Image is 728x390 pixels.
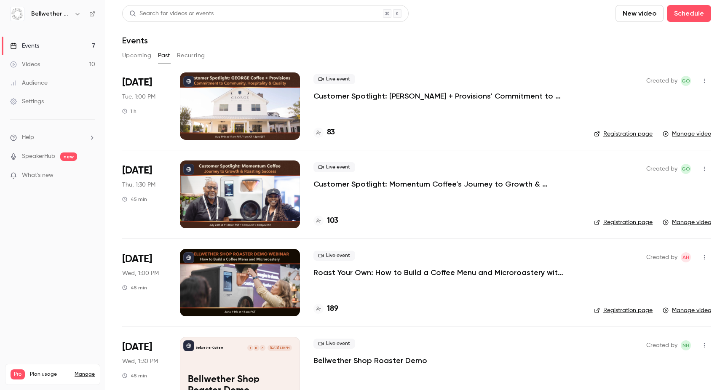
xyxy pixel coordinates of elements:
[177,49,205,62] button: Recurring
[313,303,338,315] a: 189
[75,371,95,378] a: Manage
[268,345,292,351] span: [DATE] 1:30 PM
[196,346,223,350] p: Bellwether Coffee
[646,340,677,350] span: Created by
[259,345,266,351] div: A
[10,42,39,50] div: Events
[122,249,166,316] div: Jun 11 Wed, 2:00 PM (America/New York)
[10,133,95,142] li: help-dropdown-opener
[594,218,653,227] a: Registration page
[122,160,166,228] div: Jul 24 Thu, 11:30 AM (America/Los Angeles)
[667,5,711,22] button: Schedule
[594,130,653,138] a: Registration page
[682,164,690,174] span: GO
[594,306,653,315] a: Registration page
[129,9,214,18] div: Search for videos or events
[85,172,95,179] iframe: Noticeable Trigger
[122,108,136,115] div: 1 h
[10,60,40,69] div: Videos
[253,345,260,351] div: B
[616,5,664,22] button: New video
[31,10,71,18] h6: Bellwether Coffee
[682,76,690,86] span: GO
[122,49,151,62] button: Upcoming
[646,76,677,86] span: Created by
[313,215,338,227] a: 103
[681,252,691,262] span: Andrew Heppner
[60,152,77,161] span: new
[313,267,566,278] a: Roast Your Own: How to Build a Coffee Menu and Microroastery with Bellwether
[122,93,155,101] span: Tue, 1:00 PM
[122,357,158,366] span: Wed, 1:30 PM
[122,340,152,354] span: [DATE]
[122,372,147,379] div: 45 min
[681,164,691,174] span: Gabrielle Oliveira
[327,127,335,138] h4: 83
[122,196,147,203] div: 45 min
[122,284,147,291] div: 45 min
[313,339,355,349] span: Live event
[327,303,338,315] h4: 189
[682,252,689,262] span: AH
[30,371,70,378] span: Plan usage
[11,369,25,379] span: Pro
[313,251,355,261] span: Live event
[122,72,166,140] div: Aug 19 Tue, 11:00 AM (America/Los Angeles)
[10,97,44,106] div: Settings
[663,306,711,315] a: Manage video
[663,130,711,138] a: Manage video
[646,164,677,174] span: Created by
[313,74,355,84] span: Live event
[122,35,148,45] h1: Events
[313,179,566,189] a: Customer Spotlight: Momentum Coffee’s Journey to Growth & Roasting Success
[122,181,155,189] span: Thu, 1:30 PM
[122,76,152,89] span: [DATE]
[158,49,170,62] button: Past
[327,215,338,227] h4: 103
[682,340,689,350] span: NH
[122,252,152,266] span: [DATE]
[313,162,355,172] span: Live event
[313,127,335,138] a: 83
[313,91,566,101] a: Customer Spotlight: [PERSON_NAME] + Provisions’ Commitment to Community, Hospitality & Quality
[663,218,711,227] a: Manage video
[22,133,34,142] span: Help
[122,269,159,278] span: Wed, 1:00 PM
[681,340,691,350] span: Nick Heustis
[11,7,24,21] img: Bellwether Coffee
[247,345,254,351] div: T
[122,164,152,177] span: [DATE]
[313,355,427,366] a: Bellwether Shop Roaster Demo
[22,152,55,161] a: SpeakerHub
[681,76,691,86] span: Gabrielle Oliveira
[22,171,54,180] span: What's new
[10,79,48,87] div: Audience
[646,252,677,262] span: Created by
